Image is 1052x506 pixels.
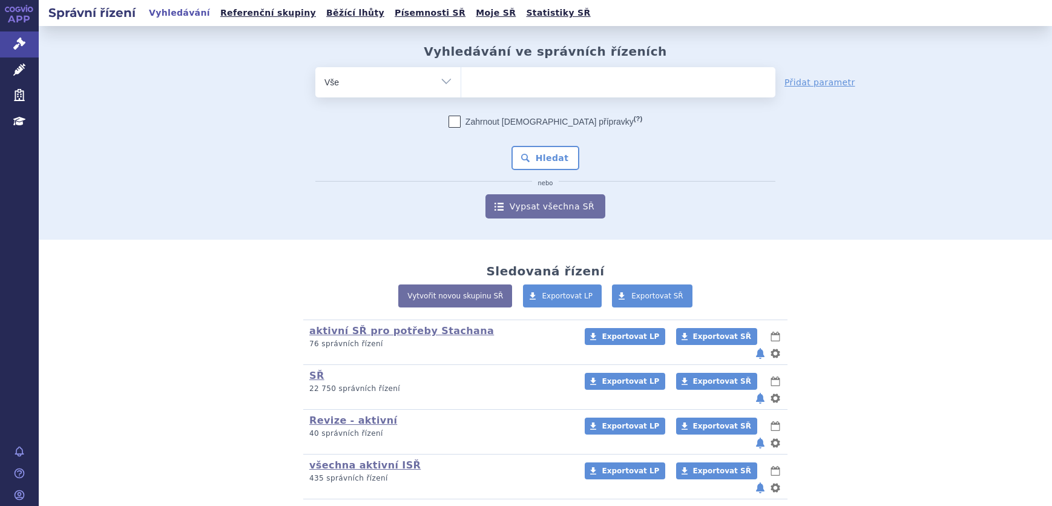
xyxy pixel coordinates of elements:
[309,325,494,337] a: aktivní SŘ pro potřeby Stachana
[784,76,855,88] a: Přidat parametr
[309,370,324,381] a: SŘ
[634,115,642,123] abbr: (?)
[323,5,388,21] a: Běžící lhůty
[769,464,781,478] button: lhůty
[309,415,397,426] a: Revize - aktivní
[754,481,766,495] button: notifikace
[523,284,602,307] a: Exportovat LP
[309,429,569,439] p: 40 správních řízení
[693,422,751,430] span: Exportovat SŘ
[769,391,781,406] button: nastavení
[676,418,757,435] a: Exportovat SŘ
[511,146,580,170] button: Hledat
[585,418,665,435] a: Exportovat LP
[542,292,593,300] span: Exportovat LP
[585,462,665,479] a: Exportovat LP
[145,5,214,21] a: Vyhledávání
[398,284,512,307] a: Vytvořit novou skupinu SŘ
[391,5,469,21] a: Písemnosti SŘ
[676,462,757,479] a: Exportovat SŘ
[769,436,781,450] button: nastavení
[217,5,320,21] a: Referenční skupiny
[676,328,757,345] a: Exportovat SŘ
[754,436,766,450] button: notifikace
[585,328,665,345] a: Exportovat LP
[769,374,781,389] button: lhůty
[602,467,659,475] span: Exportovat LP
[693,332,751,341] span: Exportovat SŘ
[693,467,751,475] span: Exportovat SŘ
[676,373,757,390] a: Exportovat SŘ
[522,5,594,21] a: Statistiky SŘ
[39,4,145,21] h2: Správní řízení
[449,116,642,128] label: Zahrnout [DEMOGRAPHIC_DATA] přípravky
[485,194,605,218] a: Vypsat všechna SŘ
[309,384,569,394] p: 22 750 správních řízení
[612,284,692,307] a: Exportovat SŘ
[769,329,781,344] button: lhůty
[486,264,604,278] h2: Sledovaná řízení
[693,377,751,386] span: Exportovat SŘ
[309,473,569,484] p: 435 správních řízení
[754,346,766,361] button: notifikace
[769,419,781,433] button: lhůty
[424,44,667,59] h2: Vyhledávání ve správních řízeních
[585,373,665,390] a: Exportovat LP
[309,339,569,349] p: 76 správních řízení
[631,292,683,300] span: Exportovat SŘ
[309,459,421,471] a: všechna aktivní ISŘ
[602,332,659,341] span: Exportovat LP
[769,481,781,495] button: nastavení
[602,422,659,430] span: Exportovat LP
[472,5,519,21] a: Moje SŘ
[532,180,559,187] i: nebo
[602,377,659,386] span: Exportovat LP
[754,391,766,406] button: notifikace
[769,346,781,361] button: nastavení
